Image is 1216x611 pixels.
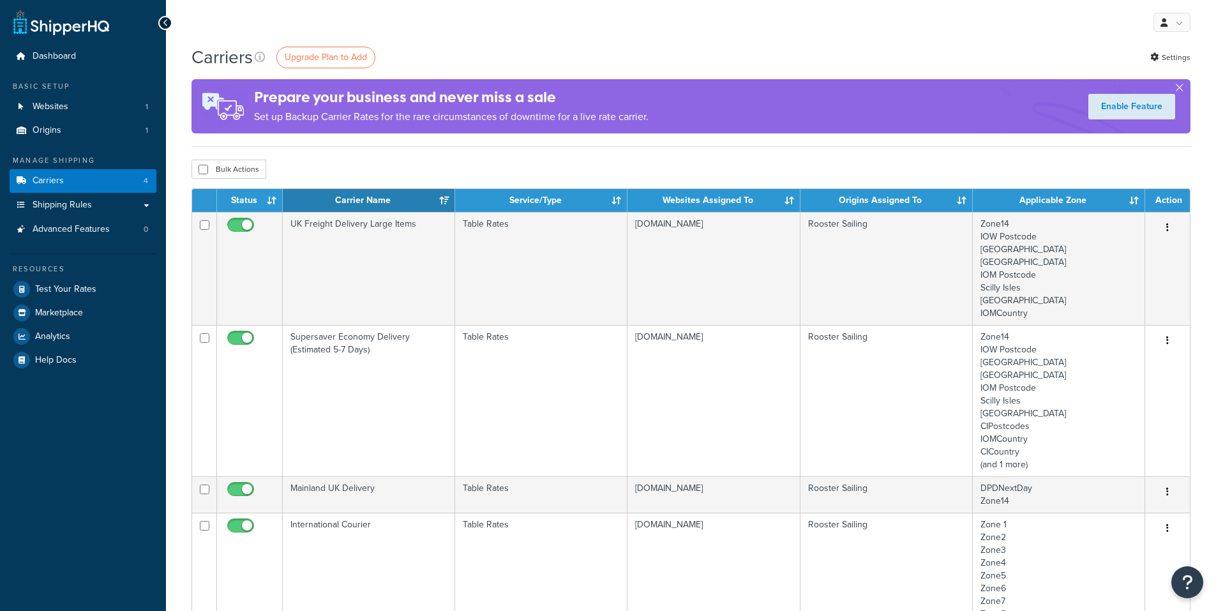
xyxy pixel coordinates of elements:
[10,264,156,275] div: Resources
[10,95,156,119] li: Websites
[10,95,156,119] a: Websites 1
[33,176,64,186] span: Carriers
[455,189,627,212] th: Service/Type: activate to sort column ascending
[10,169,156,193] a: Carriers 4
[10,81,156,92] div: Basic Setup
[283,476,455,513] td: Mainland UK Delivery
[1150,49,1190,66] a: Settings
[10,45,156,68] a: Dashboard
[144,176,148,186] span: 4
[217,189,283,212] th: Status: activate to sort column ascending
[254,87,649,108] h4: Prepare your business and never miss a sale
[146,102,148,112] span: 1
[800,476,973,513] td: Rooster Sailing
[627,189,800,212] th: Websites Assigned To: activate to sort column ascending
[1145,189,1190,212] th: Action
[10,169,156,193] li: Carriers
[800,189,973,212] th: Origins Assigned To: activate to sort column ascending
[35,308,83,319] span: Marketplace
[283,325,455,476] td: Supersaver Economy Delivery (Estimated 5-7 Days)
[973,189,1145,212] th: Applicable Zone: activate to sort column ascending
[191,45,253,70] h1: Carriers
[254,108,649,126] p: Set up Backup Carrier Rates for the rare circumstances of downtime for a live rate carrier.
[144,224,148,235] span: 0
[191,79,254,133] img: ad-rules-rateshop-fe6ec290ccb7230408bd80ed9643f0289d75e0ffd9eb532fc0e269fcd187b520.png
[627,476,800,513] td: [DOMAIN_NAME]
[10,349,156,372] a: Help Docs
[10,218,156,241] li: Advanced Features
[276,47,375,68] a: Upgrade Plan to Add
[35,331,70,342] span: Analytics
[627,212,800,325] td: [DOMAIN_NAME]
[33,125,61,136] span: Origins
[283,212,455,325] td: UK Freight Delivery Large Items
[455,212,627,325] td: Table Rates
[455,325,627,476] td: Table Rates
[33,102,68,112] span: Websites
[10,193,156,217] a: Shipping Rules
[10,278,156,301] a: Test Your Rates
[146,125,148,136] span: 1
[973,212,1145,325] td: Zone14 IOW Postcode [GEOGRAPHIC_DATA] [GEOGRAPHIC_DATA] IOM Postcode Scilly Isles [GEOGRAPHIC_DAT...
[13,10,109,35] a: ShipperHQ Home
[191,160,266,179] button: Bulk Actions
[10,119,156,142] a: Origins 1
[800,325,973,476] td: Rooster Sailing
[10,325,156,348] a: Analytics
[627,325,800,476] td: [DOMAIN_NAME]
[35,284,96,295] span: Test Your Rates
[10,301,156,324] a: Marketplace
[10,155,156,166] div: Manage Shipping
[973,476,1145,513] td: DPDNextDay Zone14
[33,224,110,235] span: Advanced Features
[33,51,76,62] span: Dashboard
[285,50,367,64] span: Upgrade Plan to Add
[973,325,1145,476] td: Zone14 IOW Postcode [GEOGRAPHIC_DATA] [GEOGRAPHIC_DATA] IOM Postcode Scilly Isles [GEOGRAPHIC_DAT...
[1088,94,1175,119] a: Enable Feature
[10,119,156,142] li: Origins
[35,355,77,366] span: Help Docs
[283,189,455,212] th: Carrier Name: activate to sort column ascending
[455,476,627,513] td: Table Rates
[1171,566,1203,598] button: Open Resource Center
[800,212,973,325] td: Rooster Sailing
[33,200,92,211] span: Shipping Rules
[10,218,156,241] a: Advanced Features 0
